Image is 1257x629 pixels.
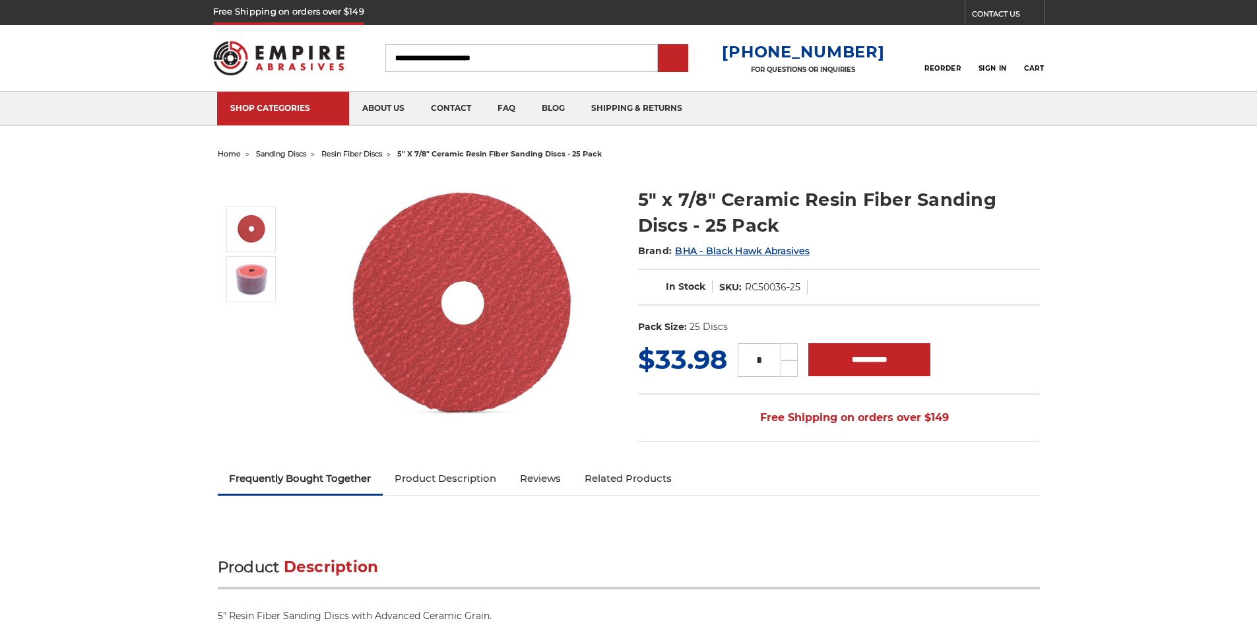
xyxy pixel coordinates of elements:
span: Cart [1024,64,1044,73]
h1: 5" x 7/8" Ceramic Resin Fiber Sanding Discs - 25 Pack [638,187,1040,238]
a: home [218,149,241,158]
span: Free Shipping on orders over $149 [728,405,949,431]
span: Reorder [924,64,961,73]
dd: 25 Discs [690,320,728,334]
a: about us [349,92,418,125]
span: In Stock [666,281,705,292]
a: Related Products [573,464,684,493]
span: Description [284,558,379,576]
dt: SKU: [719,281,742,294]
a: shipping & returns [578,92,695,125]
img: Empire Abrasives [213,32,345,84]
dt: Pack Size: [638,320,687,334]
a: Reorder [924,44,961,72]
a: Frequently Bought Together [218,464,383,493]
a: Cart [1024,44,1044,73]
a: contact [418,92,484,125]
a: [PHONE_NUMBER] [722,42,884,61]
a: faq [484,92,529,125]
a: CONTACT US [972,7,1044,25]
img: 5 inch ceramic resin fiber discs [235,263,268,296]
p: 5" Resin Fiber Sanding Discs with Advanced Ceramic Grain. [218,609,1040,623]
a: Product Description [383,464,508,493]
span: Sign In [979,64,1007,73]
a: resin fiber discs [321,149,382,158]
span: 5" x 7/8" ceramic resin fiber sanding discs - 25 pack [397,149,602,158]
span: Brand: [638,245,672,257]
span: $33.98 [638,343,727,376]
img: 5" x 7/8" Ceramic Resin Fibre Disc [331,173,595,436]
a: sanding discs [256,149,306,158]
span: Product [218,558,280,576]
input: Submit [660,46,686,72]
a: Reviews [508,464,573,493]
a: BHA - Black Hawk Abrasives [675,245,810,257]
div: SHOP CATEGORIES [230,103,336,113]
dd: RC50036-25 [745,281,800,294]
img: 5" x 7/8" Ceramic Resin Fibre Disc [235,213,268,246]
a: blog [529,92,578,125]
p: FOR QUESTIONS OR INQUIRIES [722,65,884,74]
